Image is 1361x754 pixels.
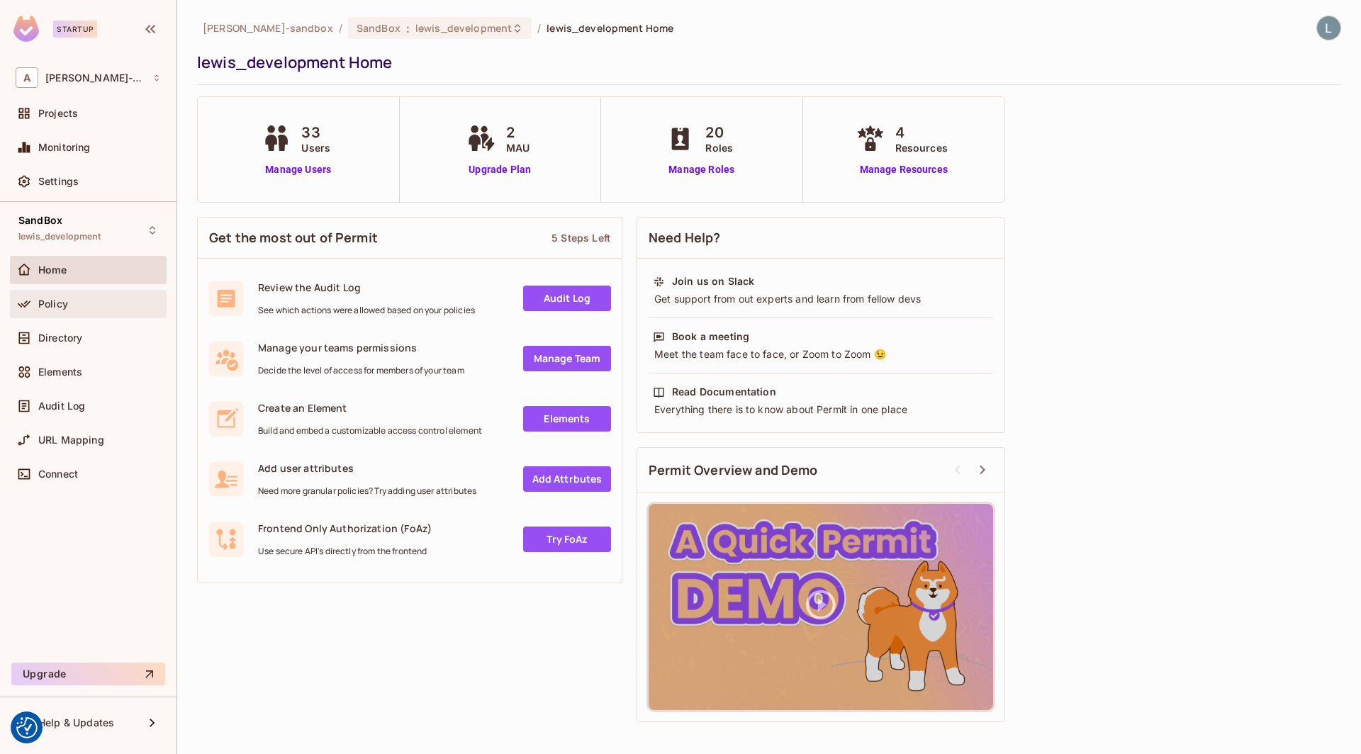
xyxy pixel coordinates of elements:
[653,403,989,417] div: Everything there is to know about Permit in one place
[258,365,464,376] span: Decide the level of access for members of your team
[38,298,68,310] span: Policy
[405,23,410,34] span: :
[649,229,721,247] span: Need Help?
[672,330,749,344] div: Book a meeting
[258,546,432,557] span: Use secure API's directly from the frontend
[38,366,82,378] span: Elements
[1317,16,1340,40] img: Lewis Youl
[506,140,530,155] span: MAU
[357,21,401,35] span: SandBox
[523,286,611,311] a: Audit Log
[38,468,78,480] span: Connect
[18,231,101,242] span: lewis_development
[38,717,114,728] span: Help & Updates
[209,229,378,247] span: Get the most out of Permit
[653,292,989,306] div: Get support from out experts and learn from fellow devs
[53,21,97,38] div: Startup
[705,140,733,155] span: Roles
[551,231,610,244] div: 5 Steps Left
[663,162,740,177] a: Manage Roles
[258,341,464,354] span: Manage your teams permissions
[13,16,39,42] img: SReyMgAAAABJRU5ErkJggg==
[537,21,541,35] li: /
[547,21,673,35] span: lewis_development Home
[464,162,537,177] a: Upgrade Plan
[895,140,948,155] span: Resources
[258,522,432,535] span: Frontend Only Authorization (FoAz)
[258,281,475,294] span: Review the Audit Log
[258,461,476,475] span: Add user attributes
[301,140,330,155] span: Users
[895,122,948,143] span: 4
[649,461,818,479] span: Permit Overview and Demo
[653,347,989,361] div: Meet the team face to face, or Zoom to Zoom 😉
[258,401,482,415] span: Create an Element
[38,400,85,412] span: Audit Log
[301,122,330,143] span: 33
[11,663,165,685] button: Upgrade
[197,52,1334,73] div: lewis_development Home
[16,717,38,738] img: Revisit consent button
[258,425,482,437] span: Build and embed a customizable access control element
[339,21,342,35] li: /
[38,108,78,119] span: Projects
[853,162,955,177] a: Manage Resources
[258,485,476,497] span: Need more granular policies? Try adding user attributes
[38,142,91,153] span: Monitoring
[259,162,337,177] a: Manage Users
[672,274,754,288] div: Join us on Slack
[523,466,611,492] a: Add Attrbutes
[523,346,611,371] a: Manage Team
[523,406,611,432] a: Elements
[45,72,145,84] span: Workspace: alex-trustflight-sandbox
[16,717,38,738] button: Consent Preferences
[705,122,733,143] span: 20
[38,434,104,446] span: URL Mapping
[415,21,512,35] span: lewis_development
[16,67,38,88] span: A
[506,122,530,143] span: 2
[258,305,475,316] span: See which actions were allowed based on your policies
[523,527,611,552] a: Try FoAz
[18,215,62,226] span: SandBox
[38,332,82,344] span: Directory
[203,21,333,35] span: the active workspace
[38,176,79,187] span: Settings
[672,385,776,399] div: Read Documentation
[38,264,67,276] span: Home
